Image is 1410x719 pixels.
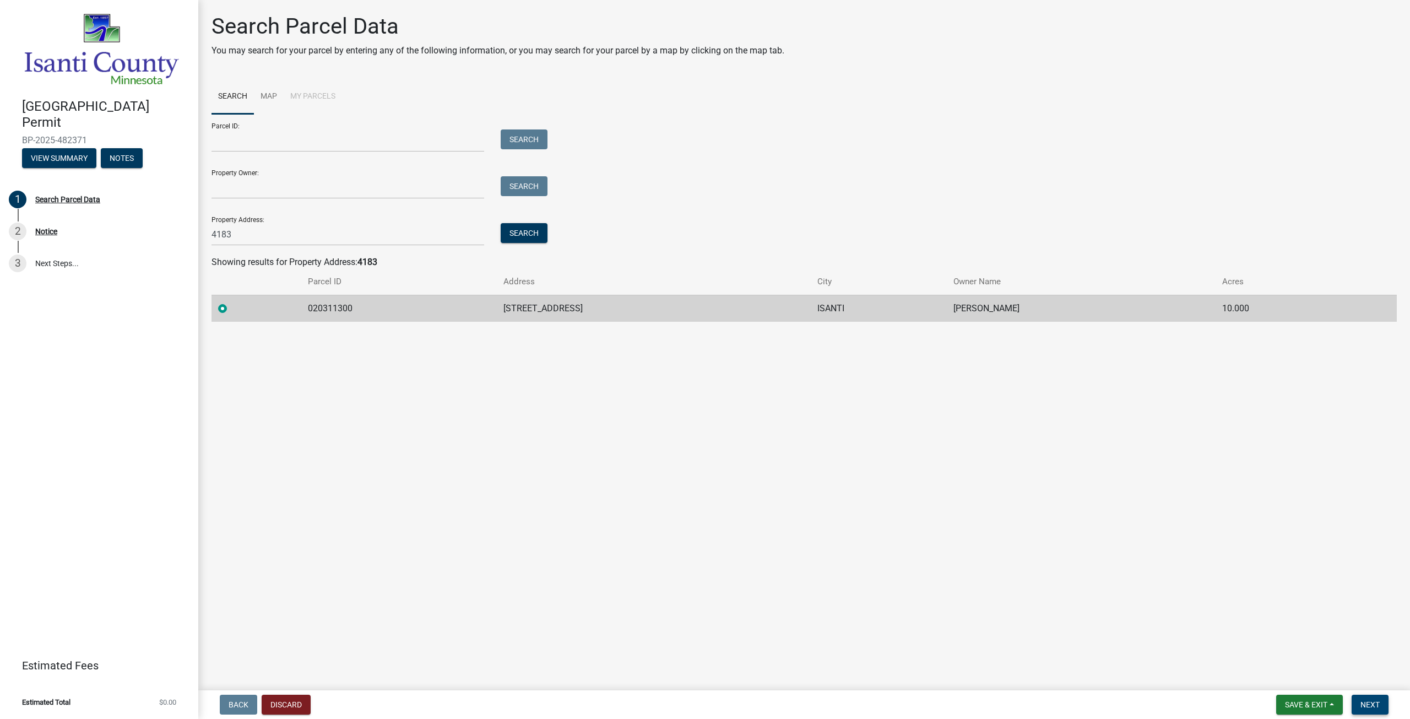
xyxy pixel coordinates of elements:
div: 1 [9,191,26,208]
button: Save & Exit [1276,695,1343,715]
img: Isanti County, Minnesota [22,12,181,87]
h4: [GEOGRAPHIC_DATA] Permit [22,99,189,131]
button: Back [220,695,257,715]
div: Showing results for Property Address: [211,256,1397,269]
button: Search [501,129,547,149]
th: City [811,269,947,295]
button: Search [501,176,547,196]
div: Search Parcel Data [35,196,100,203]
span: Back [229,700,248,709]
span: $0.00 [159,699,176,706]
th: Owner Name [947,269,1216,295]
td: ISANTI [811,295,947,322]
p: You may search for your parcel by entering any of the following information, or you may search fo... [211,44,784,57]
span: Save & Exit [1285,700,1327,709]
a: Map [254,79,284,115]
wm-modal-confirm: Notes [101,154,143,163]
strong: 4183 [357,257,377,267]
td: 020311300 [301,295,497,322]
button: Search [501,223,547,243]
div: Notice [35,228,57,235]
span: Next [1360,700,1380,709]
td: [STREET_ADDRESS] [497,295,810,322]
button: View Summary [22,148,96,168]
h1: Search Parcel Data [211,13,784,40]
div: 3 [9,255,26,272]
td: 10.000 [1216,295,1352,322]
wm-modal-confirm: Summary [22,154,96,163]
a: Estimated Fees [9,655,181,677]
div: 2 [9,223,26,240]
th: Parcel ID [301,269,497,295]
a: Search [211,79,254,115]
button: Next [1352,695,1389,715]
th: Acres [1216,269,1352,295]
button: Notes [101,148,143,168]
span: Estimated Total [22,699,70,706]
th: Address [497,269,810,295]
span: BP-2025-482371 [22,135,176,145]
button: Discard [262,695,311,715]
td: [PERSON_NAME] [947,295,1216,322]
